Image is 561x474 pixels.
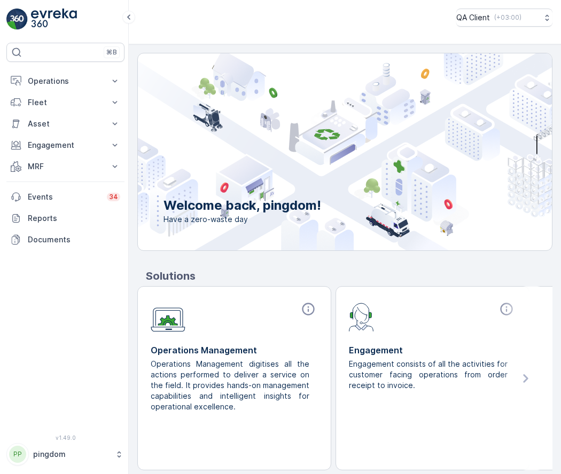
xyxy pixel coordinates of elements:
[6,70,124,92] button: Operations
[28,234,120,245] p: Documents
[6,92,124,113] button: Fleet
[6,113,124,135] button: Asset
[6,443,124,465] button: PPpingdom
[163,214,321,225] span: Have a zero-waste day
[6,208,124,229] a: Reports
[28,76,103,86] p: Operations
[6,434,124,441] span: v 1.49.0
[456,12,490,23] p: QA Client
[106,48,117,57] p: ⌘B
[28,213,120,224] p: Reports
[6,156,124,177] button: MRF
[6,135,124,156] button: Engagement
[6,9,28,30] img: logo
[456,9,552,27] button: QA Client(+03:00)
[146,268,552,284] p: Solutions
[151,359,309,412] p: Operations Management digitises all the actions performed to deliver a service on the field. It p...
[349,359,508,391] p: Engagement consists of all the activities for customer facing operations from order receipt to in...
[163,197,321,214] p: Welcome back, pingdom!
[33,449,110,460] p: pingdom
[28,192,100,202] p: Events
[151,302,185,332] img: module-icon
[9,446,26,463] div: PP
[349,344,516,357] p: Engagement
[31,9,77,30] img: logo_light-DOdMpM7g.png
[6,229,124,250] a: Documents
[6,186,124,208] a: Events34
[28,118,103,129] p: Asset
[28,140,103,151] p: Engagement
[90,53,552,250] img: city illustration
[494,13,521,22] p: ( +03:00 )
[109,193,118,201] p: 34
[28,161,103,172] p: MRF
[28,97,103,108] p: Fleet
[151,344,318,357] p: Operations Management
[349,302,374,331] img: module-icon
